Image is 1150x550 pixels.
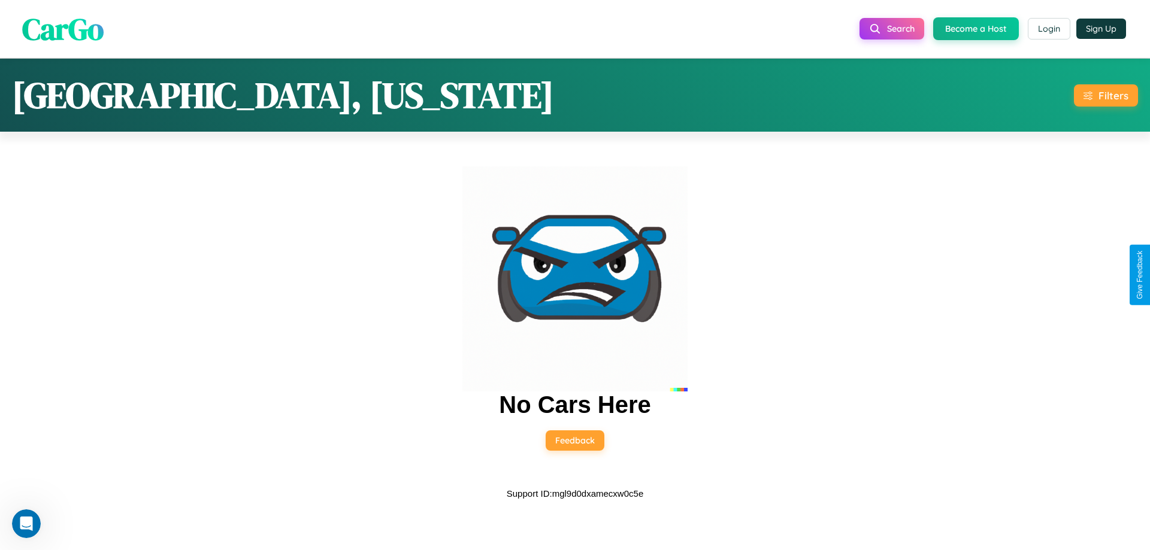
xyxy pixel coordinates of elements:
p: Support ID: mgl9d0dxamecxw0c5e [507,485,643,502]
button: Feedback [546,430,604,451]
button: Login [1028,18,1070,39]
button: Filters [1074,84,1138,107]
div: Filters [1098,89,1128,102]
div: Give Feedback [1136,251,1144,299]
iframe: Intercom live chat [12,509,41,538]
span: Search [887,23,915,34]
span: CarGo [22,8,104,49]
img: car [462,166,688,391]
button: Search [860,18,924,39]
button: Sign Up [1076,19,1126,39]
h1: [GEOGRAPHIC_DATA], [US_STATE] [12,71,554,120]
h2: No Cars Here [499,391,650,418]
button: Become a Host [933,17,1019,40]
